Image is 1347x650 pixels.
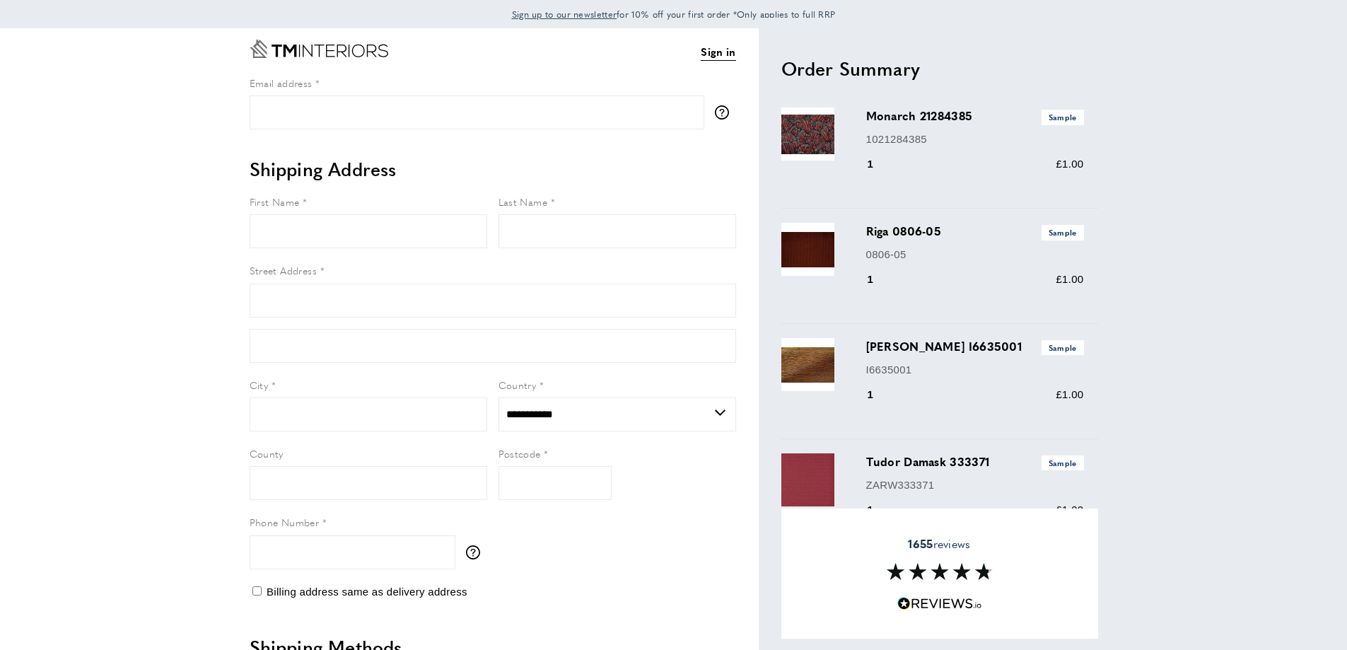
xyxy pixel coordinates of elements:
span: City [250,378,269,392]
h3: [PERSON_NAME] I6635001 [866,338,1084,355]
a: Sign up to our newsletter [512,7,617,21]
p: 0806-05 [866,246,1084,263]
a: Go to Home page [250,40,388,58]
span: reviews [908,537,970,551]
div: 1 [866,156,894,173]
input: Billing address same as delivery address [252,586,262,596]
span: Postcode [498,446,541,460]
span: Sample [1042,340,1084,355]
span: £1.00 [1056,158,1083,170]
p: I6635001 [866,361,1084,378]
button: More information [715,105,736,120]
img: Monarch 21284385 [781,108,834,161]
span: First Name [250,195,300,209]
div: 1 [866,501,894,518]
span: £1.00 [1056,273,1083,285]
span: Phone Number [250,515,320,529]
img: Riga 0806-05 [781,223,834,276]
span: Sample [1042,455,1084,470]
img: Reviews.io 5 stars [897,597,982,610]
div: 1 [866,386,894,403]
span: Sign up to our newsletter [512,8,617,21]
button: More information [466,545,487,559]
h3: Riga 0806-05 [866,223,1084,240]
h2: Order Summary [781,56,1098,81]
span: Billing address same as delivery address [267,586,467,598]
span: Sample [1042,110,1084,124]
span: Country [498,378,537,392]
img: Tudor Damask 333371 [781,453,834,506]
span: County [250,446,284,460]
img: Rafael I6635001 [781,338,834,391]
p: 1021284385 [866,131,1084,148]
p: ZARW333371 [866,477,1084,494]
span: Street Address [250,263,317,277]
a: Sign in [701,43,735,61]
h3: Tudor Damask 333371 [866,453,1084,470]
span: Email address [250,76,313,90]
strong: 1655 [908,535,933,552]
span: for 10% off your first order *Only applies to full RRP [512,8,836,21]
img: Reviews section [887,563,993,580]
span: Last Name [498,195,548,209]
div: 1 [866,271,894,288]
span: Sample [1042,225,1084,240]
h3: Monarch 21284385 [866,108,1084,124]
h2: Shipping Address [250,156,736,182]
span: £1.00 [1056,504,1083,516]
span: £1.00 [1056,388,1083,400]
